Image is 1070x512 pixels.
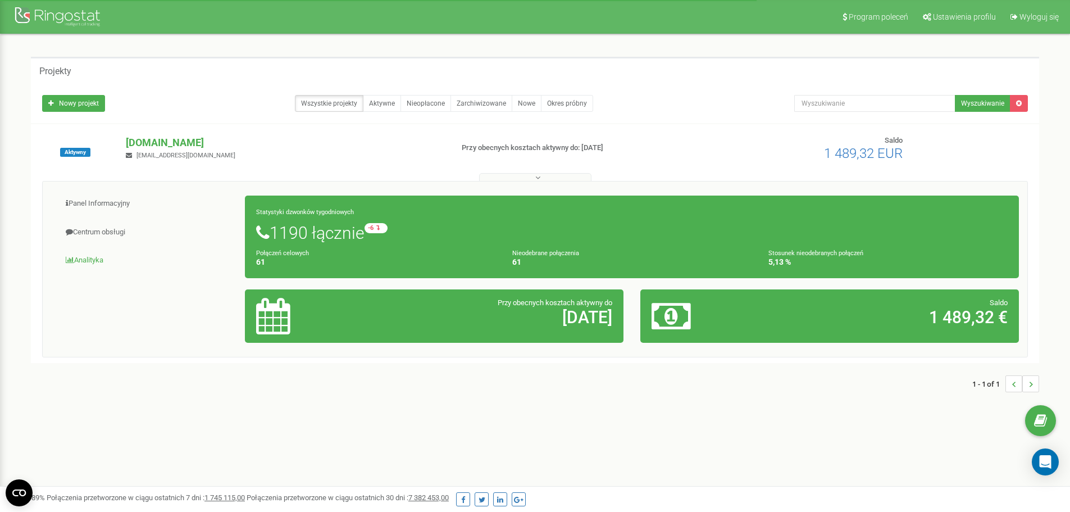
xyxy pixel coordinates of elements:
small: Statystyki dzwonków tygodniowych [256,209,354,216]
h4: 5,13 % [768,258,1008,266]
span: 1 - 1 of 1 [972,375,1005,392]
span: Ustawienia profilu [933,12,996,21]
h2: [DATE] [380,308,612,327]
button: Open CMP widget [6,479,33,506]
u: 1 745 115,00 [204,493,245,502]
h4: 61 [512,258,752,266]
h1: 1190 łącznie [256,223,1008,242]
a: Nowe [512,95,541,112]
span: Saldo [990,298,1008,307]
span: Aktywny [60,148,90,157]
a: Aktywne [363,95,401,112]
a: Zarchiwizowane [450,95,512,112]
span: Wyloguj się [1019,12,1059,21]
u: 7 382 453,00 [408,493,449,502]
div: Open Intercom Messenger [1032,448,1059,475]
span: Program poleceń [849,12,908,21]
a: Panel Informacyjny [51,190,245,218]
a: Nieopłacone [400,95,451,112]
input: Wyszukiwanie [794,95,955,112]
h4: 61 [256,258,495,266]
small: Stosunek nieodebranych połączeń [768,250,863,257]
button: Wyszukiwanie [955,95,1010,112]
span: Przy obecnych kosztach aktywny do [498,298,612,307]
nav: ... [972,364,1039,404]
a: Centrum obsługi [51,219,245,246]
span: 1 489,32 EUR [824,146,903,161]
small: Nieodebrane połączenia [512,250,579,257]
h5: Projekty [39,66,71,76]
a: Okres próbny [541,95,593,112]
a: Wszystkie projekty [295,95,363,112]
p: [DOMAIN_NAME] [126,135,443,150]
a: Nowy projekt [42,95,105,112]
p: Przy obecnych kosztach aktywny do: [DATE] [462,143,695,153]
span: Połączenia przetworzone w ciągu ostatnich 30 dni : [247,493,449,502]
span: Saldo [885,136,903,144]
a: Analityka [51,247,245,274]
h2: 1 489,32 € [776,308,1008,327]
span: [EMAIL_ADDRESS][DOMAIN_NAME] [136,152,235,159]
span: Połączenia przetworzone w ciągu ostatnich 7 dni : [47,493,245,502]
small: Połączeń celowych [256,250,309,257]
small: -6 [365,223,388,233]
